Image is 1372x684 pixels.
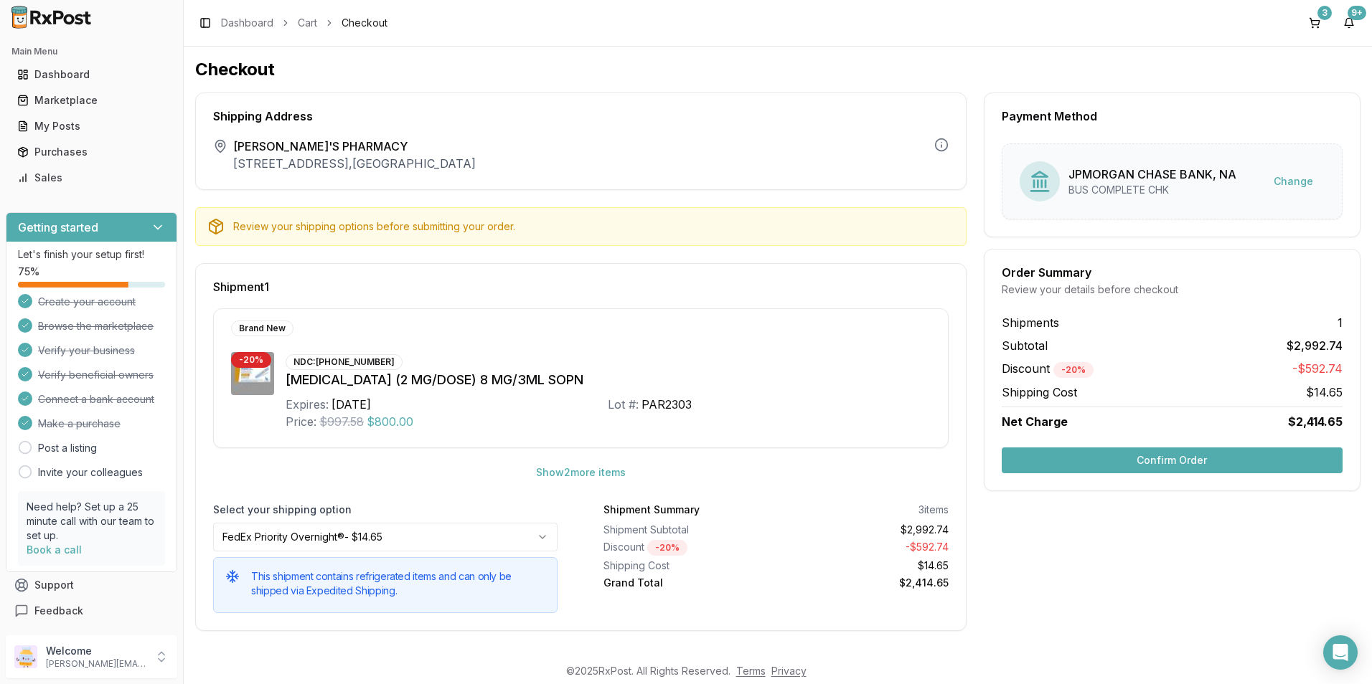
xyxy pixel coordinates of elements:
div: $14.65 [781,559,948,573]
span: $2,992.74 [1287,337,1343,354]
span: [PERSON_NAME]'S PHARMACY [233,138,476,155]
a: Dashboard [221,16,273,30]
span: $997.58 [319,413,364,430]
div: Marketplace [17,93,166,108]
a: Post a listing [38,441,97,455]
div: - 20 % [1053,362,1094,378]
div: 9+ [1348,6,1366,20]
a: Sales [11,165,171,191]
a: Cart [298,16,317,30]
a: Invite your colleagues [38,465,143,480]
button: 9+ [1338,11,1361,34]
img: RxPost Logo [6,6,98,29]
div: NDC: [PHONE_NUMBER] [286,354,403,370]
img: User avatar [14,645,37,668]
span: Make a purchase [38,417,121,431]
div: - $592.74 [781,540,948,556]
div: Shipping Cost [603,559,770,573]
div: Shipment Summary [603,503,700,517]
div: BUS COMPLETE CHK [1068,183,1236,197]
button: Show2more items [525,460,637,485]
a: Terms [736,665,766,677]
img: Ozempic (2 MG/DOSE) 8 MG/3ML SOPN [231,352,274,395]
span: Create your account [38,295,136,309]
div: - 20 % [231,352,271,368]
span: Browse the marketplace [38,319,154,333]
button: Sales [6,166,177,189]
div: $2,414.65 [781,576,948,590]
p: [STREET_ADDRESS] , [GEOGRAPHIC_DATA] [233,155,476,172]
div: JPMORGAN CHASE BANK, NA [1068,166,1236,183]
button: 3 [1303,11,1326,34]
h1: Checkout [195,58,1361,81]
div: - 20 % [647,540,687,556]
span: $800.00 [367,413,413,430]
span: -$592.74 [1292,360,1343,378]
div: Price: [286,413,316,430]
div: Discount [603,540,770,556]
p: [PERSON_NAME][EMAIL_ADDRESS][DOMAIN_NAME] [46,658,146,670]
span: 75 % [18,265,39,279]
a: Marketplace [11,87,171,113]
div: PAR2303 [642,396,692,413]
div: Review your shipping options before submitting your order. [233,219,954,234]
div: Review your details before checkout [1002,282,1343,297]
div: 3 items [918,503,949,517]
p: Let's finish your setup first! [18,247,165,262]
button: Purchases [6,141,177,163]
button: My Posts [6,115,177,138]
a: My Posts [11,113,171,139]
div: Order Summary [1002,267,1343,278]
p: Welcome [46,644,146,658]
div: [DATE] [332,396,371,413]
span: Verify beneficial owners [38,368,154,382]
span: Net Charge [1002,414,1068,429]
div: Grand Total [603,576,770,590]
div: Open Intercom Messenger [1323,635,1358,670]
div: Dashboard [17,67,166,82]
span: Subtotal [1002,337,1048,354]
button: Confirm Order [1002,447,1343,473]
span: Verify your business [38,343,135,358]
nav: breadcrumb [221,16,387,30]
a: Privacy [771,665,807,677]
span: $14.65 [1306,384,1343,401]
div: $2,992.74 [781,523,948,537]
a: Purchases [11,139,171,165]
span: Shipping Cost [1002,384,1077,401]
span: Shipments [1002,314,1059,331]
div: Sales [17,171,166,185]
span: $2,414.65 [1288,413,1343,430]
div: [MEDICAL_DATA] (2 MG/DOSE) 8 MG/3ML SOPN [286,370,931,390]
span: Checkout [342,16,387,30]
span: Connect a bank account [38,392,154,407]
span: Shipment 1 [213,281,269,293]
button: Marketplace [6,89,177,112]
p: Need help? Set up a 25 minute call with our team to set up. [27,500,156,543]
div: Payment Method [1002,110,1343,122]
div: Brand New [231,320,293,336]
div: Shipping Address [213,110,949,122]
h3: Getting started [18,219,98,236]
a: Dashboard [11,62,171,87]
button: Change [1262,168,1325,194]
div: Expires: [286,396,329,413]
span: 1 [1338,314,1343,331]
button: Dashboard [6,63,177,86]
label: Select your shipping option [213,503,558,517]
span: Feedback [34,604,83,618]
a: Book a call [27,543,82,556]
div: Purchases [17,145,166,159]
div: 3 [1317,6,1332,20]
span: Discount [1002,361,1094,376]
h5: This shipment contains refrigerated items and can only be shipped via Expedited Shipping. [251,569,545,598]
div: Shipment Subtotal [603,523,770,537]
button: Feedback [6,598,177,624]
button: Support [6,572,177,598]
div: Lot #: [608,396,639,413]
h2: Main Menu [11,46,171,57]
div: My Posts [17,119,166,133]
